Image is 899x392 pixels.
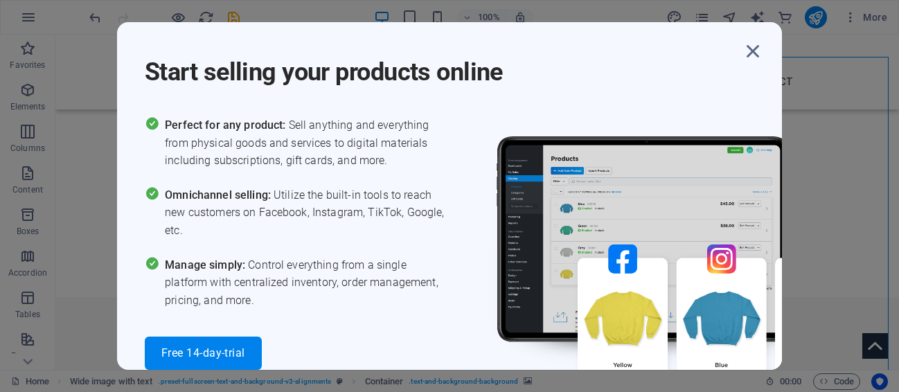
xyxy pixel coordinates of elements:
span: Manage simply: [165,258,248,271]
span: Perfect for any product: [165,118,288,132]
span: Omnichannel selling: [165,188,274,202]
span: Sell anything and everything from physical goods and services to digital materials including subs... [165,116,449,170]
button: Free 14-day-trial [145,337,262,370]
h1: Start selling your products online [145,39,740,89]
span: Control everything from a single platform with centralized inventory, order management, pricing, ... [165,256,449,310]
span: Utilize the built-in tools to reach new customers on Facebook, Instagram, TikTok, Google, etc. [165,186,449,240]
span: Free 14-day-trial [161,348,245,359]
